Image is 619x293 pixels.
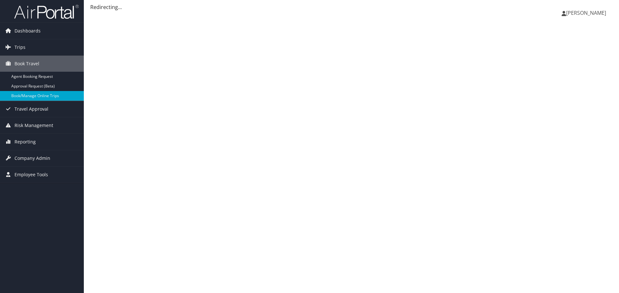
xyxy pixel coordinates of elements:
[15,167,48,183] span: Employee Tools
[15,134,36,150] span: Reporting
[15,150,50,166] span: Company Admin
[15,56,39,72] span: Book Travel
[14,4,79,19] img: airportal-logo.png
[15,117,53,133] span: Risk Management
[90,3,613,11] div: Redirecting...
[562,3,613,23] a: [PERSON_NAME]
[15,39,25,55] span: Trips
[566,9,606,16] span: [PERSON_NAME]
[15,101,48,117] span: Travel Approval
[15,23,41,39] span: Dashboards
